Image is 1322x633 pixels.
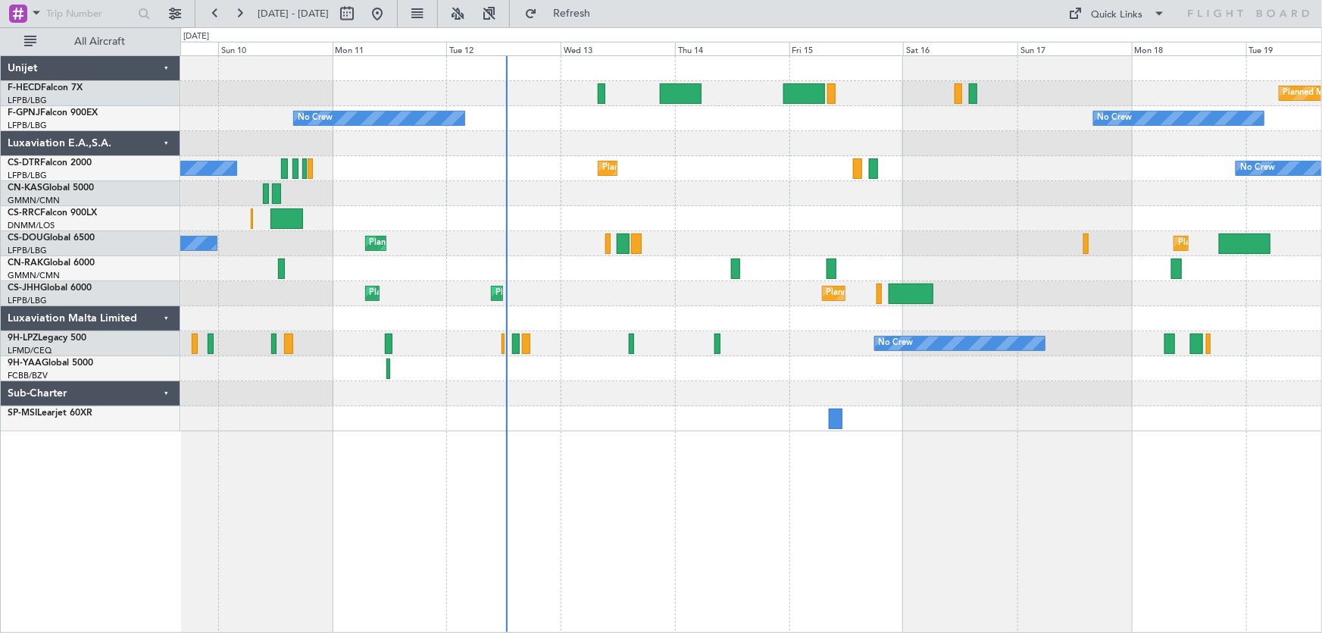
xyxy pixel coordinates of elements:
[8,208,97,218] a: CS-RRCFalcon 900LX
[827,282,1065,305] div: Planned Maint [GEOGRAPHIC_DATA] ([GEOGRAPHIC_DATA])
[495,282,734,305] div: Planned Maint [GEOGRAPHIC_DATA] ([GEOGRAPHIC_DATA])
[8,359,93,368] a: 9H-YAAGlobal 5000
[879,332,914,355] div: No Crew
[8,170,47,181] a: LFPB/LBG
[540,8,604,19] span: Refresh
[298,107,333,130] div: No Crew
[1061,2,1174,26] button: Quick Links
[8,284,40,293] span: CS-JHH
[8,83,83,92] a: F-HECDFalcon 7X
[1017,42,1132,55] div: Sun 17
[370,232,608,255] div: Planned Maint [GEOGRAPHIC_DATA] ([GEOGRAPHIC_DATA])
[370,282,608,305] div: Planned Maint [GEOGRAPHIC_DATA] ([GEOGRAPHIC_DATA])
[258,7,329,20] span: [DATE] - [DATE]
[218,42,333,55] div: Sun 10
[675,42,789,55] div: Thu 14
[8,208,40,218] span: CS-RRC
[1240,157,1275,180] div: No Crew
[8,295,47,306] a: LFPB/LBG
[333,42,447,55] div: Mon 11
[561,42,675,55] div: Wed 13
[8,334,86,343] a: 9H-LPZLegacy 500
[8,220,55,231] a: DNMM/LOS
[8,284,92,293] a: CS-JHHGlobal 6000
[17,30,164,54] button: All Aircraft
[8,370,48,381] a: FCBB/BZV
[8,245,47,256] a: LFPB/LBG
[446,42,561,55] div: Tue 12
[8,359,42,368] span: 9H-YAA
[8,270,60,281] a: GMMN/CMN
[8,158,40,168] span: CS-DTR
[8,409,37,418] span: SP-MSI
[8,233,95,243] a: CS-DOUGlobal 6500
[39,36,160,47] span: All Aircraft
[8,108,40,118] span: F-GPNJ
[8,183,94,193] a: CN-KASGlobal 5000
[8,345,52,356] a: LFMD/CEQ
[1132,42,1246,55] div: Mon 18
[8,158,92,168] a: CS-DTRFalcon 2000
[602,157,680,180] div: Planned Maint Sofia
[903,42,1017,55] div: Sat 16
[8,108,98,118] a: F-GPNJFalcon 900EX
[1092,8,1143,23] div: Quick Links
[1098,107,1133,130] div: No Crew
[183,30,209,43] div: [DATE]
[8,334,38,343] span: 9H-LPZ
[8,120,47,131] a: LFPB/LBG
[8,183,42,193] span: CN-KAS
[8,195,60,206] a: GMMN/CMN
[8,83,41,92] span: F-HECD
[517,2,608,26] button: Refresh
[8,409,92,418] a: SP-MSILearjet 60XR
[8,95,47,106] a: LFPB/LBG
[789,42,904,55] div: Fri 15
[8,233,43,243] span: CS-DOU
[8,259,43,268] span: CN-RAK
[46,2,133,25] input: Trip Number
[8,259,95,268] a: CN-RAKGlobal 6000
